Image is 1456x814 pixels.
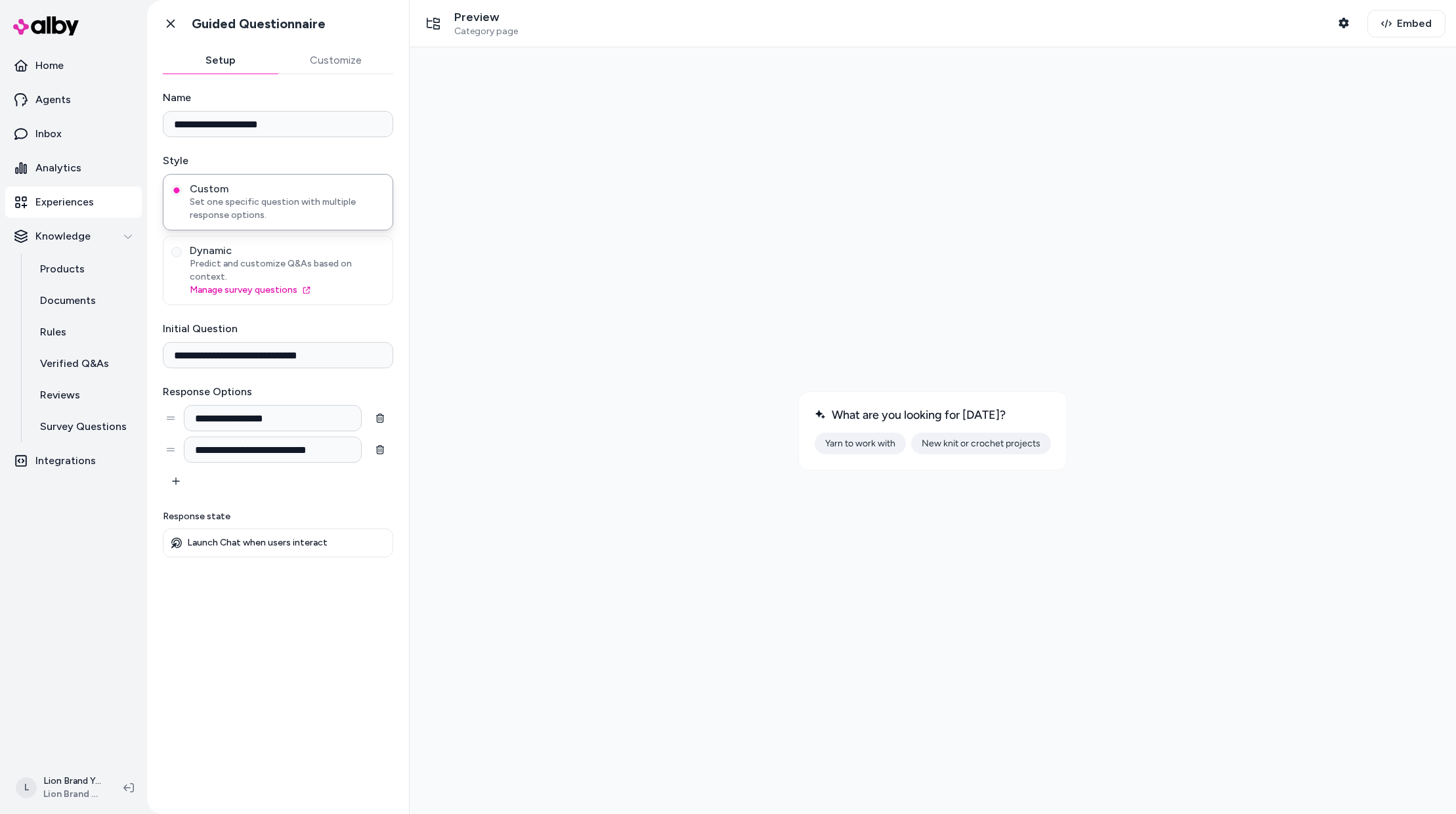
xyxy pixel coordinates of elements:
button: Embed [1367,10,1445,37]
span: Category page [454,26,518,37]
a: Survey Questions [27,411,142,442]
button: Setup [163,47,278,74]
a: Verified Q&As [27,348,142,379]
p: Home [35,58,64,74]
p: Knowledge [35,228,91,244]
button: Knowledge [5,221,142,252]
label: Name [163,90,393,106]
p: Integrations [35,453,96,469]
p: Reviews [40,387,80,403]
a: Reviews [27,379,142,411]
p: Documents [40,293,96,309]
p: Inbox [35,126,62,142]
p: Experiences [35,194,94,210]
a: Home [5,50,142,81]
span: Set one specific question with multiple response options. [190,196,385,222]
p: Products [40,261,85,277]
p: Agents [35,92,71,108]
label: Style [163,153,393,169]
a: Rules [27,316,142,348]
span: Dynamic [190,244,385,257]
a: Agents [5,84,142,116]
button: DynamicPredict and customize Q&As based on context.Manage survey questions [171,247,182,257]
label: Response Options [163,384,393,400]
label: Initial Question [163,321,393,337]
p: Lion Brand Yarn Shopify [43,775,102,788]
a: Inbox [5,118,142,150]
span: L [16,777,37,798]
button: Customize [278,47,394,74]
img: alby Logo [13,16,79,35]
button: LLion Brand Yarn ShopifyLion Brand Yarn [8,767,113,809]
p: Response state [163,510,393,523]
span: Embed [1397,16,1432,32]
a: Products [27,253,142,285]
a: Analytics [5,152,142,184]
span: Custom [190,182,385,196]
p: Launch Chat when users interact [187,537,328,549]
p: Analytics [35,160,81,176]
button: CustomSet one specific question with multiple response options. [171,185,182,196]
a: Manage survey questions [190,284,385,297]
p: Survey Questions [40,419,127,435]
p: Preview [454,10,518,25]
p: Verified Q&As [40,356,109,372]
span: Lion Brand Yarn [43,788,102,801]
h1: Guided Questionnaire [192,16,326,32]
a: Documents [27,285,142,316]
p: Rules [40,324,66,340]
a: Experiences [5,186,142,218]
span: Predict and customize Q&As based on context. [190,257,385,284]
a: Integrations [5,445,142,477]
